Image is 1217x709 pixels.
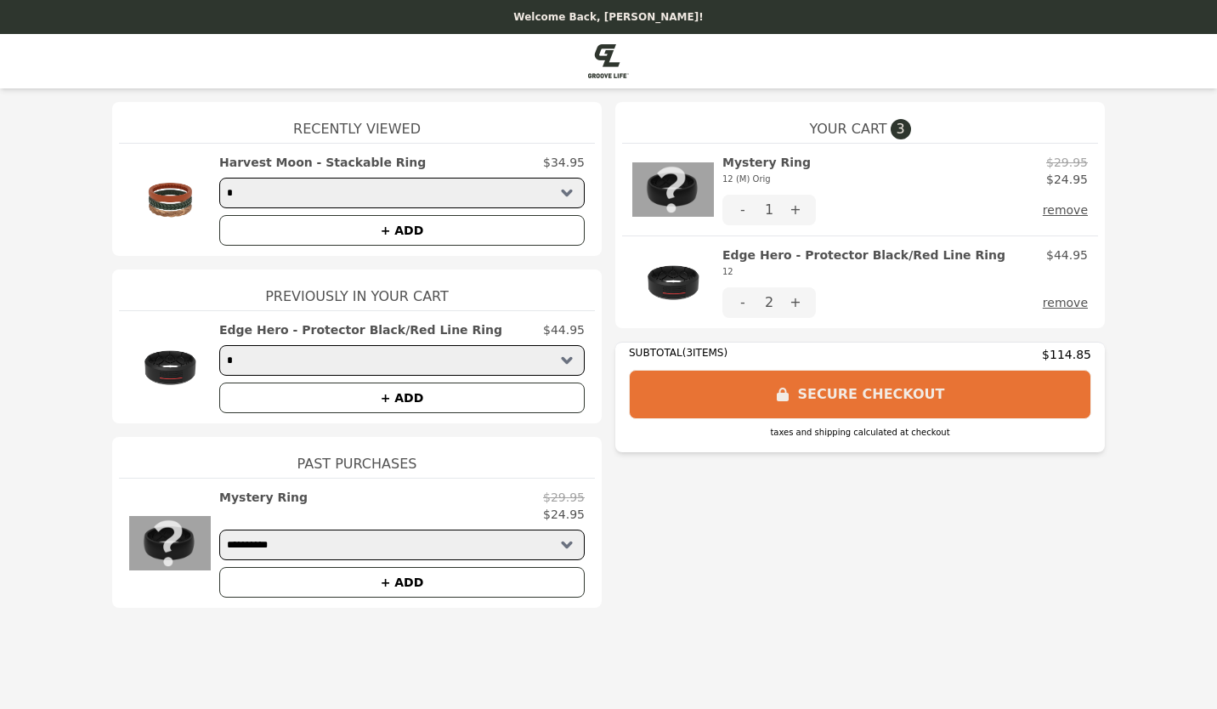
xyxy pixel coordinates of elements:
[119,102,595,143] h1: Recently Viewed
[722,154,811,188] h2: Mystery Ring
[219,345,585,376] select: Select a product variant
[543,154,585,171] p: $34.95
[763,287,775,318] div: 2
[219,530,585,560] select: Select a product variant
[119,269,595,310] h1: Previously In Your Cart
[543,321,585,338] p: $44.95
[775,287,816,318] button: +
[632,154,714,225] img: Mystery Ring
[129,489,211,598] img: Mystery Ring
[219,321,502,338] h2: Edge Hero - Protector Black/Red Line Ring
[632,247,714,318] img: Edge Hero - Protector Black/Red Line Ring
[1046,247,1088,264] p: $44.95
[722,287,763,318] button: -
[219,567,585,598] button: + ADD
[763,195,775,225] div: 1
[629,426,1091,439] div: taxes and shipping calculated at checkout
[588,44,629,78] img: Brand Logo
[1043,287,1088,318] button: remove
[219,383,585,413] button: + ADD
[129,321,211,413] img: Edge Hero - Protector Black/Red Line Ring
[219,154,426,171] h2: Harvest Moon - Stackable Ring
[722,195,763,225] button: -
[722,171,811,188] div: 12 (M) Orig
[629,347,682,359] span: SUBTOTAL
[10,10,1207,24] p: Welcome Back, [PERSON_NAME]!
[722,264,1005,281] div: 12
[129,154,211,246] img: Harvest Moon - Stackable Ring
[219,178,585,208] select: Select a product variant
[219,215,585,246] button: + ADD
[543,489,585,506] p: $29.95
[809,119,886,139] span: YOUR CART
[891,119,911,139] span: 3
[629,370,1091,419] button: SECURE CHECKOUT
[775,195,816,225] button: +
[1046,171,1088,188] p: $24.95
[119,437,595,478] h1: Past Purchases
[682,347,727,359] span: ( 3 ITEMS)
[1043,195,1088,225] button: remove
[219,489,308,506] h2: Mystery Ring
[543,506,585,523] p: $24.95
[1042,346,1091,363] span: $114.85
[1046,154,1088,171] p: $29.95
[722,247,1005,281] h2: Edge Hero - Protector Black/Red Line Ring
